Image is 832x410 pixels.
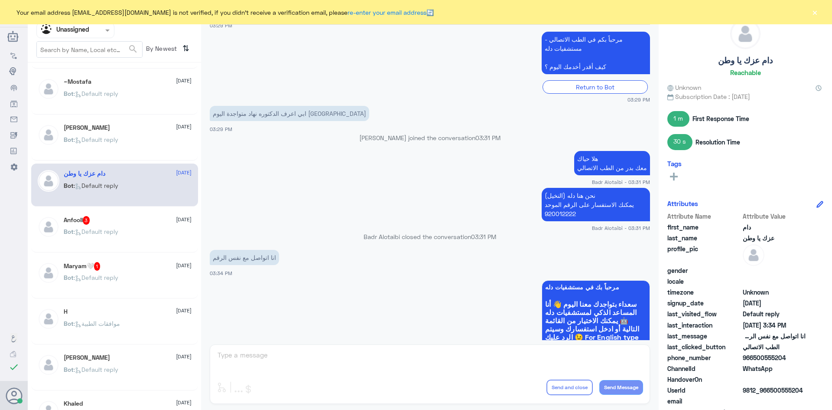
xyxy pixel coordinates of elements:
[64,400,83,407] h5: Khaled
[64,170,105,177] h5: دام عزك يا وطن
[94,262,101,271] span: 1
[64,354,110,361] h5: ҒāЋđ
[667,298,741,308] span: signup_date
[592,224,650,232] span: Badr Alotaibi - 03:31 PM
[667,200,698,207] h6: Attributes
[545,300,647,349] span: سعداء بتواجدك معنا اليوم 👋 أنا المساعد الذكي لمستشفيات دله 🤖 يمكنك الاختيار من القائمة التالية أو...
[545,284,647,291] span: مرحباً بك في مستشفيات دله
[667,353,741,362] span: phone_number
[667,288,741,297] span: timezone
[667,277,741,286] span: locale
[743,364,806,373] span: 2
[210,126,232,132] span: 03:29 PM
[743,342,806,351] span: الطب الاتصالي
[74,136,118,143] span: : Default reply
[64,136,74,143] span: Bot
[74,274,118,281] span: : Default reply
[543,80,648,94] div: Return to Bot
[475,134,500,141] span: 03:31 PM
[74,366,118,373] span: : Default reply
[64,78,91,85] h5: ~Mostafa
[471,233,496,240] span: 03:31 PM
[592,178,650,186] span: Badr Alotaibi - 03:31 PM
[810,8,819,16] button: ×
[128,44,138,54] span: search
[692,114,749,123] span: First Response Time
[210,232,650,241] p: Badr Alotaibi closed the conversation
[38,78,59,100] img: defaultAdmin.png
[9,362,19,372] i: check
[348,9,426,16] a: re-enter your email address
[743,288,806,297] span: Unknown
[743,212,806,221] span: Attribute Value
[176,123,192,131] span: [DATE]
[667,386,741,395] span: UserId
[743,331,806,341] span: انا اتواصل مع نفس الرقم
[6,387,22,404] button: Avatar
[743,223,806,232] span: دام
[64,124,110,131] h5: Dr. Elsadig Idris
[143,41,179,59] span: By Newest
[667,397,741,406] span: email
[74,320,120,327] span: : موافقات الطبية
[74,90,118,97] span: : Default reply
[667,321,741,330] span: last_interaction
[667,309,741,318] span: last_visited_flow
[667,364,741,373] span: ChannelId
[667,111,689,127] span: 1 m
[176,399,192,407] span: [DATE]
[176,262,192,269] span: [DATE]
[38,308,59,330] img: defaultAdmin.png
[64,216,90,225] h5: Anfooll
[743,309,806,318] span: Default reply
[210,270,232,276] span: 03:34 PM
[667,160,682,167] h6: Tags
[182,41,189,56] i: ⇅
[74,182,118,189] span: : Default reply
[210,133,650,142] p: [PERSON_NAME] joined the conversation
[542,32,650,74] p: 17/8/2025, 3:29 PM
[743,277,806,286] span: null
[667,223,741,232] span: first_name
[743,233,806,243] span: عزك يا وطن
[667,233,741,243] span: last_name
[743,321,806,330] span: 2025-08-17T12:34:30.2Z
[38,354,59,376] img: defaultAdmin.png
[667,92,823,101] span: Subscription Date : [DATE]
[667,266,741,275] span: gender
[176,77,192,85] span: [DATE]
[599,380,643,395] button: Send Message
[743,397,806,406] span: null
[743,266,806,275] span: null
[38,124,59,146] img: defaultAdmin.png
[176,353,192,361] span: [DATE]
[667,212,741,221] span: Attribute Name
[695,138,740,147] span: Resolution Time
[176,216,192,223] span: [DATE]
[210,106,369,121] p: 17/8/2025, 3:29 PM
[38,170,59,192] img: defaultAdmin.png
[667,375,741,384] span: HandoverOn
[743,386,806,395] span: 9812_966500555204
[128,42,138,56] button: search
[38,262,59,284] img: defaultAdmin.png
[731,19,760,49] img: defaultAdmin.png
[64,308,68,315] h5: H
[718,56,773,66] h5: دام عزك يا وطن
[574,151,650,175] p: 17/8/2025, 3:31 PM
[730,69,761,76] h6: Reachable
[38,216,59,238] img: defaultAdmin.png
[176,307,192,315] span: [DATE]
[37,42,142,57] input: Search by Name, Local etc…
[210,250,279,265] p: 17/8/2025, 3:34 PM
[64,182,74,189] span: Bot
[176,169,192,177] span: [DATE]
[743,375,806,384] span: null
[64,320,74,327] span: Bot
[667,244,741,264] span: profile_pic
[64,262,101,271] h5: Maryam🤍
[83,216,90,225] span: 3
[667,342,741,351] span: last_clicked_button
[743,298,806,308] span: 2025-08-17T12:28:37.775Z
[74,228,118,235] span: : Default reply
